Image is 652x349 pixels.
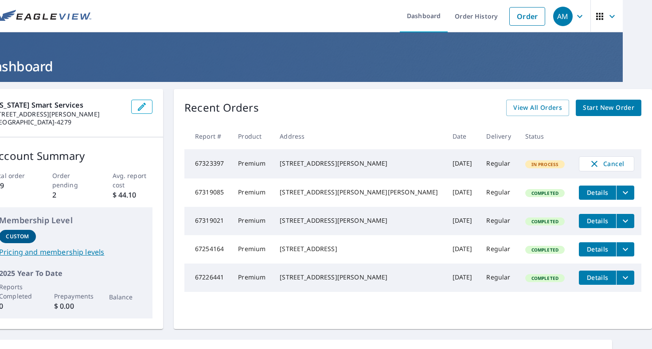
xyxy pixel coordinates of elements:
td: 67226441 [184,264,231,292]
button: detailsBtn-67319085 [579,186,616,200]
div: [STREET_ADDRESS][PERSON_NAME][PERSON_NAME] [280,188,438,197]
p: Prepayments [54,291,91,301]
span: View All Orders [513,102,562,113]
td: [DATE] [445,264,480,292]
td: Premium [231,264,273,292]
button: filesDropdownBtn-67319085 [616,186,634,200]
span: Start New Order [583,102,634,113]
button: detailsBtn-67319021 [579,214,616,228]
span: In Process [526,161,564,167]
p: $ 44.10 [113,190,153,200]
td: [DATE] [445,235,480,264]
a: Start New Order [576,100,641,116]
td: Regular [479,207,518,235]
p: Balance [109,292,146,302]
td: Premium [231,149,273,178]
td: [DATE] [445,149,480,178]
td: Regular [479,235,518,264]
div: AM [553,7,573,26]
span: Details [584,245,611,253]
th: Status [518,123,572,149]
span: Completed [526,247,564,253]
span: Details [584,217,611,225]
button: detailsBtn-67226441 [579,271,616,285]
p: 2 [52,190,93,200]
td: 67254164 [184,235,231,264]
td: 67319085 [184,178,231,207]
span: Completed [526,190,564,196]
span: Completed [526,275,564,281]
a: View All Orders [506,100,569,116]
span: Completed [526,218,564,225]
button: filesDropdownBtn-67254164 [616,242,634,256]
button: filesDropdownBtn-67226441 [616,271,634,285]
p: Custom [6,233,29,240]
p: $ 0.00 [54,301,91,311]
div: [STREET_ADDRESS][PERSON_NAME] [280,216,438,225]
td: Regular [479,149,518,178]
p: Avg. report cost [113,171,153,190]
td: Regular [479,178,518,207]
a: Order [509,7,545,26]
td: 67323397 [184,149,231,178]
td: Premium [231,207,273,235]
th: Delivery [479,123,518,149]
th: Report # [184,123,231,149]
span: Cancel [588,159,625,169]
td: 67319021 [184,207,231,235]
button: filesDropdownBtn-67319021 [616,214,634,228]
td: Regular [479,264,518,292]
th: Date [445,123,480,149]
span: Details [584,273,611,282]
th: Product [231,123,273,149]
div: [STREET_ADDRESS][PERSON_NAME] [280,273,438,282]
td: [DATE] [445,207,480,235]
button: Cancel [579,156,634,171]
p: Recent Orders [184,100,259,116]
span: Details [584,188,611,197]
th: Address [273,123,445,149]
td: Premium [231,235,273,264]
td: [DATE] [445,178,480,207]
button: detailsBtn-67254164 [579,242,616,256]
div: [STREET_ADDRESS] [280,244,438,253]
div: [STREET_ADDRESS][PERSON_NAME] [280,159,438,168]
td: Premium [231,178,273,207]
p: Order pending [52,171,93,190]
